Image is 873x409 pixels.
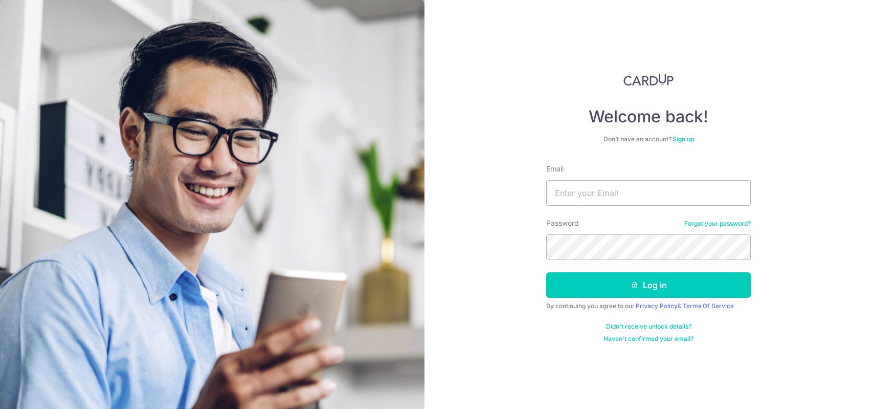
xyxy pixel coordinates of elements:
[684,220,751,228] a: Forgot your password?
[683,302,734,310] a: Terms Of Service
[546,106,751,127] h4: Welcome back!
[546,164,564,174] label: Email
[546,135,751,143] div: Don’t have an account?
[546,302,751,310] div: By continuing you agree to our &
[636,302,678,310] a: Privacy Policy
[546,218,579,228] label: Password
[673,135,694,143] a: Sign up
[603,335,693,343] a: Haven't confirmed your email?
[546,180,751,206] input: Enter your Email
[623,74,674,86] img: CardUp Logo
[546,272,751,298] button: Log in
[606,322,691,331] a: Didn't receive unlock details?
